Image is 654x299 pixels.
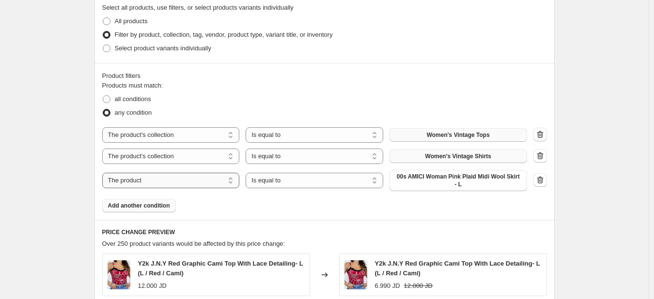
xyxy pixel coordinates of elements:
span: Products must match: [102,82,163,89]
span: Over 250 product variants would be affected by this price change: [102,240,285,247]
div: 12.000 JD [138,281,167,291]
span: all conditions [115,95,151,103]
span: Filter by product, collection, tag, vendor, product type, variant title, or inventory [115,31,333,38]
span: Y2k J.N.Y Red Graphic Cami Top With Lace Detailing- L (L / Red / Cami) [375,260,540,277]
span: Add another condition [108,202,170,209]
strike: 12.000 JD [404,281,433,291]
button: Add another condition [102,199,176,212]
span: Select all products, use filters, or select products variants individually [102,4,294,11]
img: 17E250BA-B89E-44A3-8A00-0195BF93C7BB_80x.jpg [108,260,130,289]
span: Women's Vintage Shirts [425,152,491,160]
div: Product filters [102,71,547,81]
button: Women's Vintage Tops [389,128,527,142]
span: any condition [115,109,152,116]
span: Women's Vintage Tops [427,131,490,139]
h6: PRICE CHANGE PREVIEW [102,228,547,236]
span: Select product variants individually [115,45,211,52]
span: 00s AMICI Woman Pink Plaid Midi Wool Skirt - L [395,173,521,188]
img: 17E250BA-B89E-44A3-8A00-0195BF93C7BB_80x.jpg [344,260,367,289]
div: 6.990 JD [375,281,400,291]
span: All products [115,17,148,25]
button: 00s AMICI Woman Pink Plaid Midi Wool Skirt - L [389,170,527,191]
span: Y2k J.N.Y Red Graphic Cami Top With Lace Detailing- L (L / Red / Cami) [138,260,303,277]
button: Women's Vintage Shirts [389,149,527,163]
